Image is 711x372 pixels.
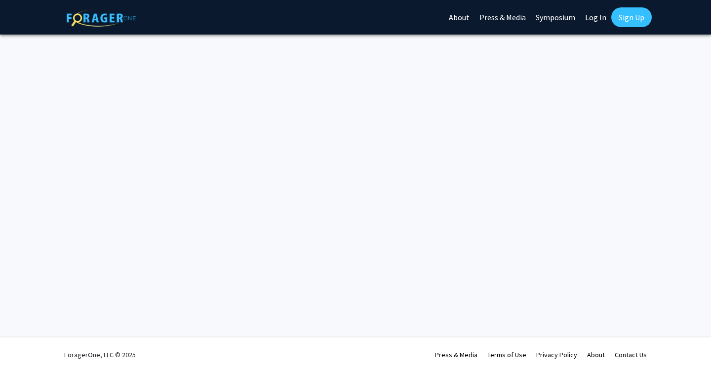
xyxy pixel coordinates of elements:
img: ForagerOne Logo [67,9,136,27]
a: Terms of Use [487,350,526,359]
a: Press & Media [435,350,477,359]
div: ForagerOne, LLC © 2025 [64,337,136,372]
a: Contact Us [615,350,647,359]
a: About [587,350,605,359]
a: Privacy Policy [536,350,577,359]
a: Sign Up [611,7,652,27]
